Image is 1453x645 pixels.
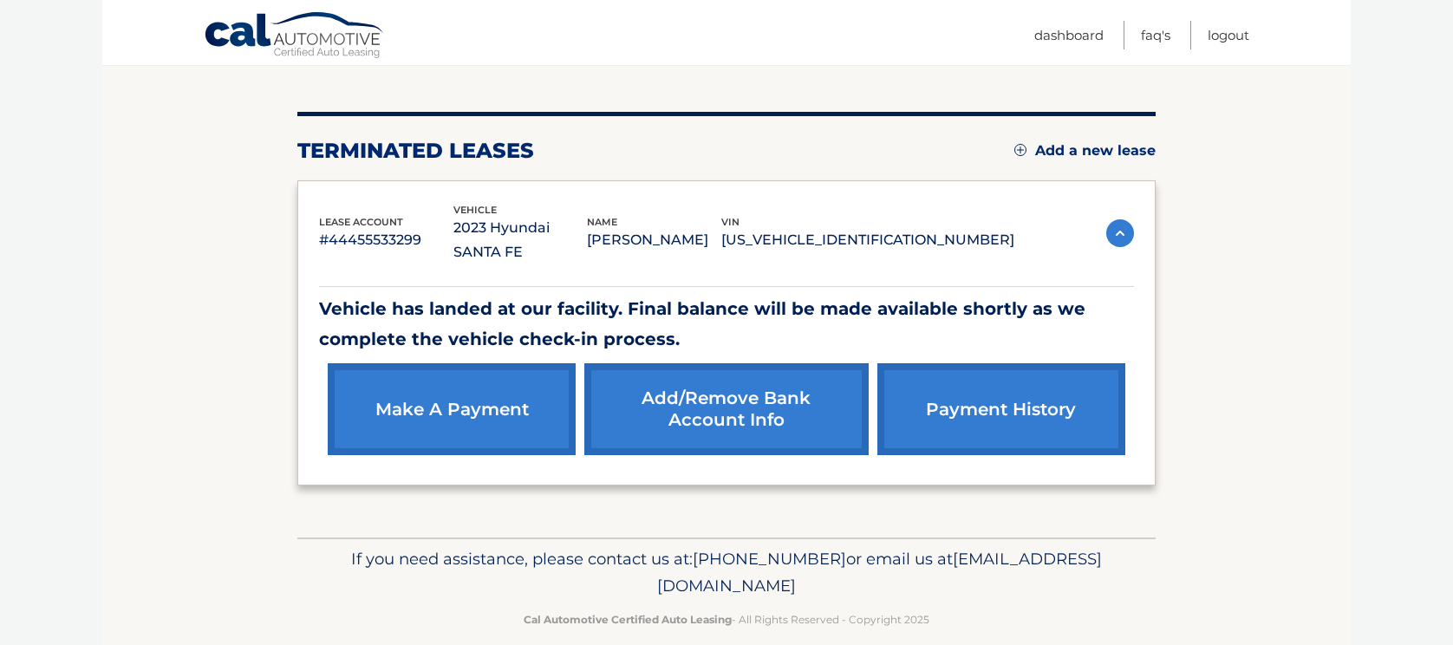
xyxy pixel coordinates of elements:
[721,228,1014,252] p: [US_VEHICLE_IDENTIFICATION_NUMBER]
[721,216,740,228] span: vin
[319,216,403,228] span: lease account
[309,610,1144,629] p: - All Rights Reserved - Copyright 2025
[453,216,588,264] p: 2023 Hyundai SANTA FE
[309,545,1144,601] p: If you need assistance, please contact us at: or email us at
[1014,144,1026,156] img: add.svg
[204,11,386,62] a: Cal Automotive
[1208,21,1249,49] a: Logout
[328,363,576,455] a: make a payment
[1034,21,1104,49] a: Dashboard
[297,138,534,164] h2: terminated leases
[877,363,1125,455] a: payment history
[524,613,732,626] strong: Cal Automotive Certified Auto Leasing
[693,549,846,569] span: [PHONE_NUMBER]
[587,228,721,252] p: [PERSON_NAME]
[587,216,617,228] span: name
[1106,219,1134,247] img: accordion-active.svg
[319,228,453,252] p: #44455533299
[1014,142,1156,160] a: Add a new lease
[1141,21,1170,49] a: FAQ's
[453,204,497,216] span: vehicle
[584,363,868,455] a: Add/Remove bank account info
[319,294,1134,355] p: Vehicle has landed at our facility. Final balance will be made available shortly as we complete t...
